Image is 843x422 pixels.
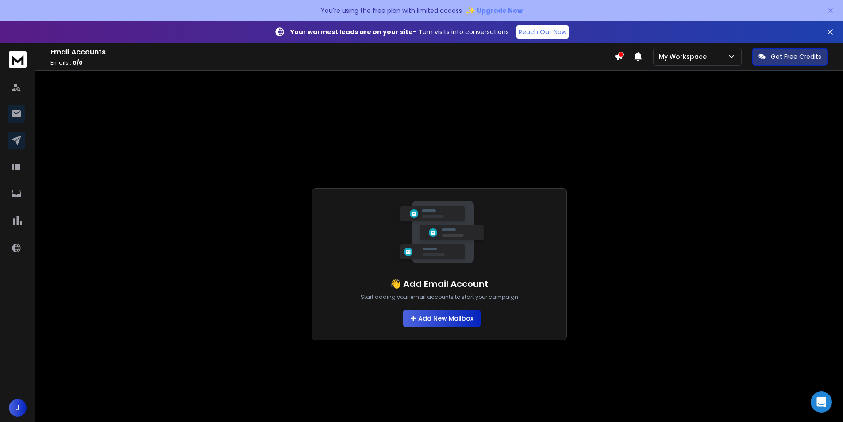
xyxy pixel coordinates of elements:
[390,278,489,290] h1: 👋 Add Email Account
[290,27,413,36] strong: Your warmest leads are on your site
[50,47,614,58] h1: Email Accounts
[477,6,523,15] span: Upgrade Now
[466,4,475,17] span: ✨
[9,399,27,417] button: J
[361,294,518,301] p: Start adding your email accounts to start your campaign
[811,391,832,413] div: Open Intercom Messenger
[771,52,821,61] p: Get Free Credits
[403,310,481,327] button: Add New Mailbox
[466,2,523,19] button: ✨Upgrade Now
[516,25,569,39] a: Reach Out Now
[9,51,27,68] img: logo
[290,27,509,36] p: – Turn visits into conversations
[659,52,710,61] p: My Workspace
[321,6,462,15] p: You're using the free plan with limited access
[50,59,614,66] p: Emails :
[73,59,83,66] span: 0 / 0
[519,27,566,36] p: Reach Out Now
[752,48,828,66] button: Get Free Credits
